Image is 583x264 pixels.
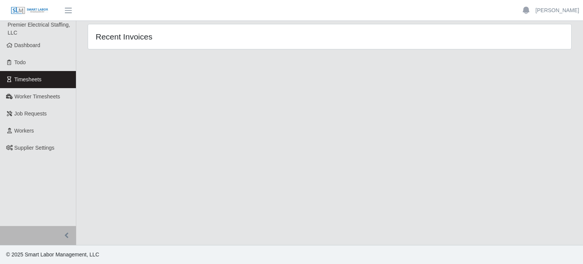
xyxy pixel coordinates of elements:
span: Worker Timesheets [14,93,60,100]
span: Timesheets [14,76,42,82]
h4: Recent Invoices [96,32,284,41]
span: Supplier Settings [14,145,55,151]
span: Todo [14,59,26,65]
span: Dashboard [14,42,41,48]
span: Job Requests [14,111,47,117]
a: [PERSON_NAME] [536,6,579,14]
img: SLM Logo [11,6,49,15]
span: Workers [14,128,34,134]
span: © 2025 Smart Labor Management, LLC [6,251,99,258]
span: Premier Electrical Staffing, LLC [8,22,70,36]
